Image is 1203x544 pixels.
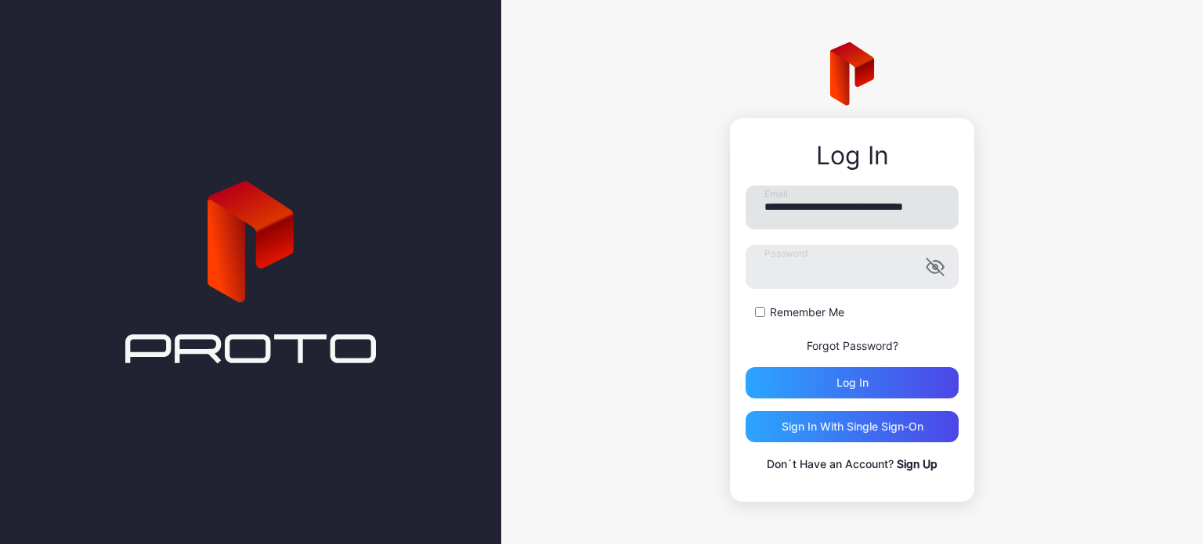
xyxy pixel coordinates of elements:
a: Sign Up [897,457,937,470]
div: Log in [836,376,869,389]
input: Password [746,245,959,289]
div: Log In [746,142,959,170]
label: Remember Me [770,304,844,320]
a: Forgot Password? [807,339,898,352]
p: Don`t Have an Account? [746,455,959,474]
button: Log in [746,367,959,398]
input: Email [746,186,959,229]
button: Sign in With Single Sign-On [746,411,959,442]
button: Password [926,258,945,276]
div: Sign in With Single Sign-On [782,420,923,433]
